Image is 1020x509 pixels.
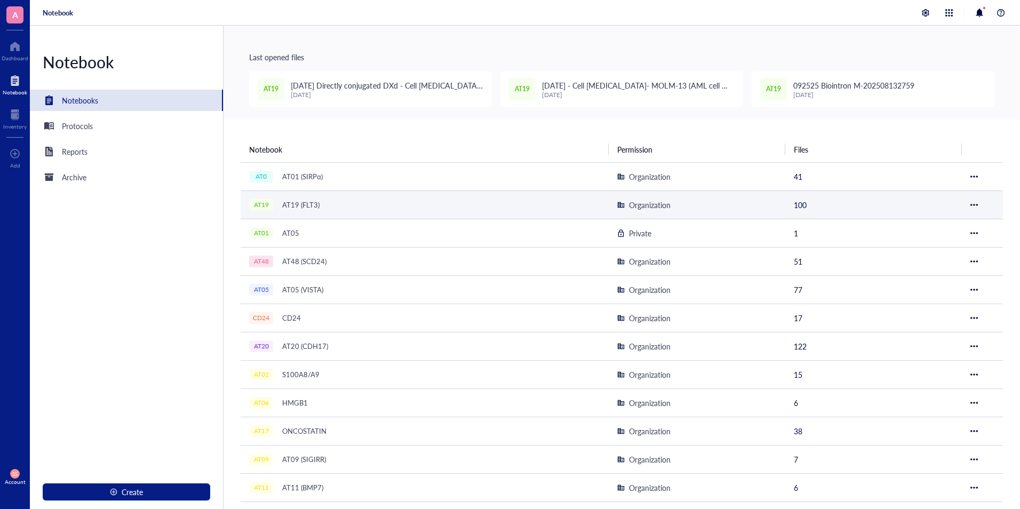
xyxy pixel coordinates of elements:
[277,395,313,410] div: HMGB1
[609,137,785,162] th: Permission
[3,89,27,96] div: Notebook
[62,146,87,157] div: Reports
[542,91,735,99] div: [DATE]
[3,106,27,130] a: Inventory
[629,454,671,465] div: Organization
[122,488,143,496] span: Create
[43,483,210,500] button: Create
[629,369,671,380] div: Organization
[629,312,671,324] div: Organization
[277,452,331,467] div: AT09 (SIGIRR)
[30,166,223,188] a: Archive
[629,397,671,409] div: Organization
[277,367,324,382] div: S100A8/A9
[785,304,962,332] td: 17
[785,445,962,473] td: 7
[291,91,483,99] div: [DATE]
[785,388,962,417] td: 6
[515,84,530,94] span: AT19
[3,72,27,96] a: Notebook
[249,51,994,63] div: Last opened files
[785,360,962,388] td: 15
[5,479,26,485] div: Account
[291,80,483,114] span: [DATE] Directly conjugated DXd - Cell [MEDICAL_DATA]-MOML13 and RS411 cell lines- Biointron mAbs ...
[30,141,223,162] a: Reports
[785,417,962,445] td: 38
[30,90,223,111] a: Notebooks
[277,254,331,269] div: AT48 (SCD24)
[629,199,671,211] div: Organization
[785,247,962,275] td: 51
[277,480,328,495] div: AT11 (BMP7)
[241,137,609,162] th: Notebook
[785,332,962,360] td: 122
[629,425,671,437] div: Organization
[629,482,671,494] div: Organization
[62,94,98,106] div: Notebooks
[793,91,914,99] div: [DATE]
[785,137,962,162] th: Files
[785,190,962,219] td: 100
[629,284,671,296] div: Organization
[3,123,27,130] div: Inventory
[629,227,651,239] div: Private
[2,55,28,61] div: Dashboard
[264,84,278,94] span: AT19
[629,256,671,267] div: Organization
[277,197,324,212] div: AT19 (FLT3)
[277,169,328,184] div: AT01 (SIRPα)
[277,282,328,297] div: AT05 (VISTA)
[12,8,18,21] span: A
[2,38,28,61] a: Dashboard
[62,171,86,183] div: Archive
[793,80,914,91] span: 092525 Biointron M-202508132759
[62,120,93,132] div: Protocols
[785,275,962,304] td: 77
[277,339,333,354] div: AT20 (CDH17)
[10,162,20,169] div: Add
[277,226,304,241] div: AT05
[766,84,781,94] span: AT19
[12,471,17,477] span: SS
[542,80,728,102] span: [DATE] - Cell [MEDICAL_DATA]- MOLM-13 (AML cell line)
[277,424,331,439] div: ONCOSTATIN
[785,473,962,502] td: 6
[629,171,671,182] div: Organization
[785,219,962,247] td: 1
[30,115,223,137] a: Protocols
[43,8,73,18] a: Notebook
[785,162,962,190] td: 41
[30,51,223,73] div: Notebook
[629,340,671,352] div: Organization
[277,311,306,325] div: CD24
